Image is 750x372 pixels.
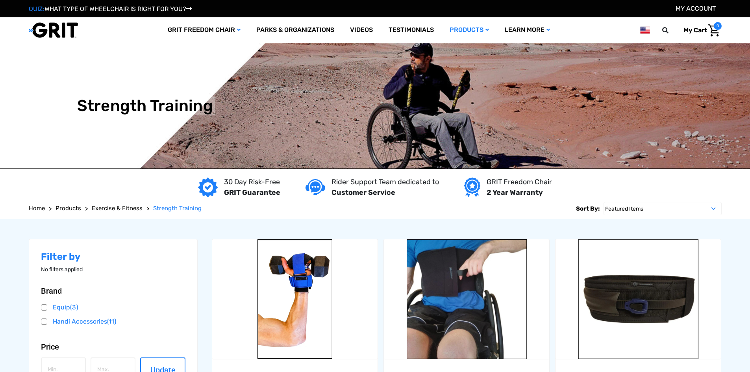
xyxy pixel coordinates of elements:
[41,286,186,296] button: Brand
[556,239,721,359] img: Single Ratchet Strap Waist Belt by Handi Accessories
[70,304,78,311] span: (3)
[464,178,480,197] img: Year warranty
[41,316,186,328] a: Handi Accessories(11)
[29,22,78,38] img: GRIT All-Terrain Wheelchair and Mobility Equipment
[708,24,720,37] img: Cart
[640,25,650,35] img: us.png
[153,204,202,213] a: Strength Training
[29,5,192,13] a: QUIZ:WHAT TYPE OF WHEELCHAIR IS RIGHT FOR YOU?
[342,17,381,43] a: Videos
[41,251,186,263] h2: Filter by
[29,204,45,213] a: Home
[41,286,62,296] span: Brand
[212,239,378,359] a: Grasping Cuffs by Handi Accessories,$69.95
[442,17,497,43] a: Products
[576,202,600,215] label: Sort By:
[212,239,378,359] img: Grasping Cuffs by Handi Accessories
[683,26,707,34] span: My Cart
[224,177,280,187] p: 30 Day Risk-Free
[381,17,442,43] a: Testimonials
[153,205,202,212] span: Strength Training
[41,342,59,352] span: Price
[56,204,81,213] a: Products
[160,17,248,43] a: GRIT Freedom Chair
[384,239,549,359] img: Abdominal Binder by Handi Accessories
[678,22,722,39] a: Cart with 0 items
[666,22,678,39] input: Search
[487,188,543,197] strong: 2 Year Warranty
[676,5,716,12] a: Account
[487,177,552,187] p: GRIT Freedom Chair
[92,204,143,213] a: Exercise & Fitness
[198,178,218,197] img: GRIT Guarantee
[29,5,44,13] span: QUIZ:
[714,22,722,30] span: 0
[384,239,549,359] a: Abdominal Binder by Handi Accessories,$29.95
[107,318,116,325] span: (11)
[306,179,325,195] img: Customer service
[556,239,721,359] a: Single Ratchet Strap Waist Belt by Handi Accessories,$59.95
[29,205,45,212] span: Home
[41,302,186,313] a: Equip(3)
[331,188,395,197] strong: Customer Service
[497,17,558,43] a: Learn More
[56,205,81,212] span: Products
[224,188,280,197] strong: GRIT Guarantee
[41,342,186,352] button: Price
[331,177,439,187] p: Rider Support Team dedicated to
[92,205,143,212] span: Exercise & Fitness
[41,265,186,274] p: No filters applied
[248,17,342,43] a: Parks & Organizations
[77,96,213,115] h1: Strength Training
